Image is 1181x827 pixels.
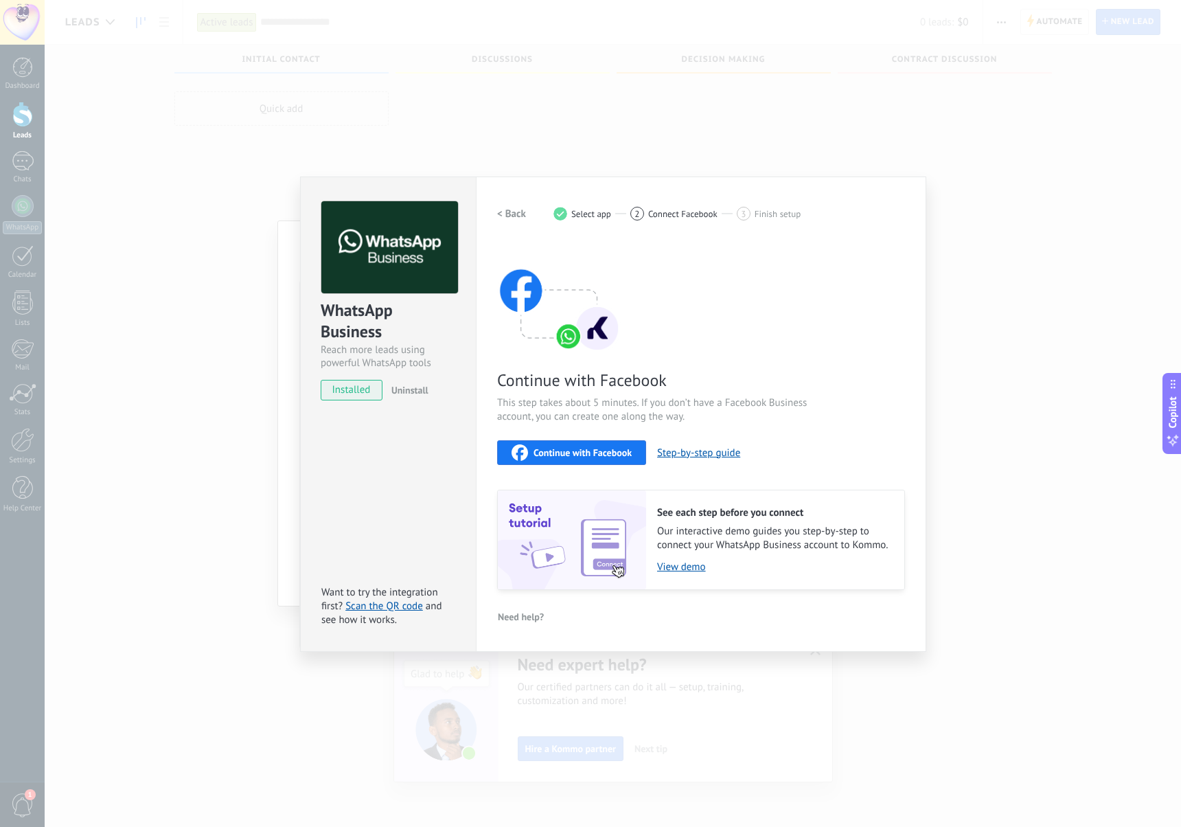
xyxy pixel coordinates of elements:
[498,612,544,622] span: Need help?
[321,343,456,370] div: Reach more leads using powerful WhatsApp tools
[386,380,428,400] button: Uninstall
[321,586,438,613] span: Want to try the integration first?
[1166,397,1180,429] span: Copilot
[634,208,639,220] span: 2
[497,396,824,424] span: This step takes about 5 minutes. If you don’t have a Facebook Business account, you can create on...
[741,208,746,220] span: 3
[657,560,891,574] a: View demo
[648,209,718,219] span: Connect Facebook
[657,525,891,552] span: Our interactive demo guides you step-by-step to connect your WhatsApp Business account to Kommo.
[321,299,456,343] div: WhatsApp Business
[497,440,646,465] button: Continue with Facebook
[497,242,621,352] img: connect with facebook
[321,201,458,294] img: logo_main.png
[345,600,423,613] a: Scan the QR code
[534,448,632,457] span: Continue with Facebook
[571,209,611,219] span: Select app
[497,207,526,220] h2: < Back
[657,446,740,460] button: Step-by-step guide
[391,384,428,396] span: Uninstall
[321,380,382,400] span: installed
[497,370,824,391] span: Continue with Facebook
[497,201,526,226] button: < Back
[657,506,891,519] h2: See each step before you connect
[321,600,442,626] span: and see how it works.
[755,209,801,219] span: Finish setup
[497,607,544,627] button: Need help?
